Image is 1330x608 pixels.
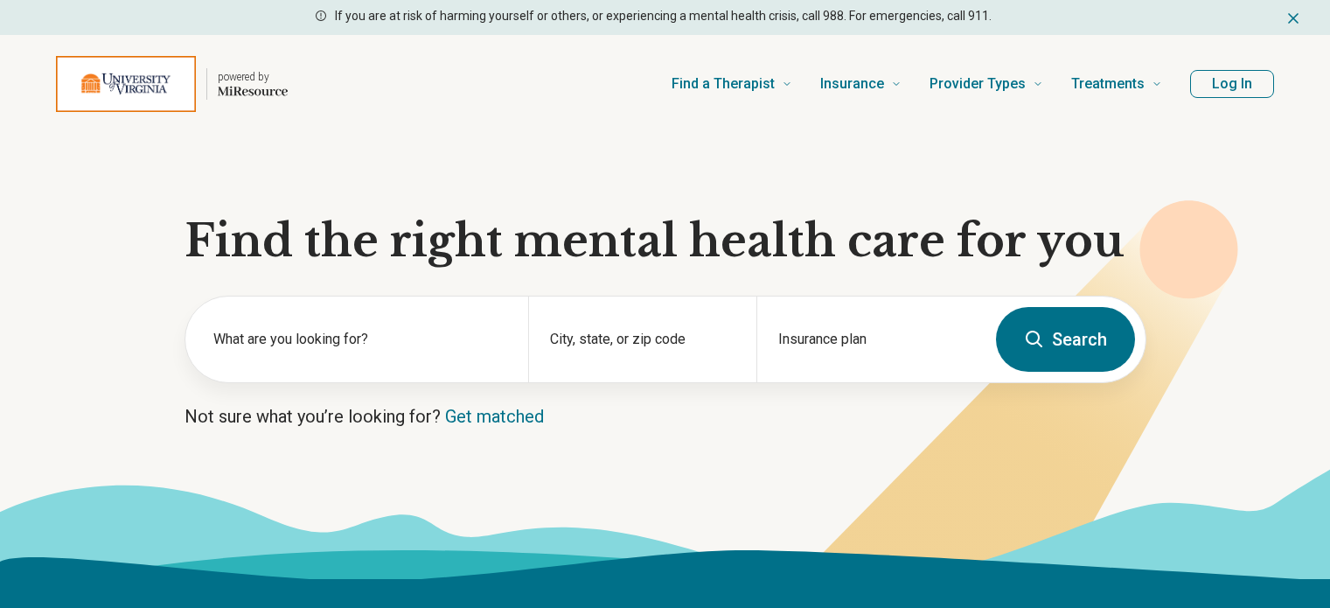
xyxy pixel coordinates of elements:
[213,329,507,350] label: What are you looking for?
[445,406,544,427] a: Get matched
[335,7,992,25] p: If you are at risk of harming yourself or others, or experiencing a mental health crisis, call 98...
[820,72,884,96] span: Insurance
[1071,72,1145,96] span: Treatments
[1190,70,1274,98] button: Log In
[820,49,902,119] a: Insurance
[1071,49,1162,119] a: Treatments
[56,56,288,112] a: Home page
[930,49,1043,119] a: Provider Types
[930,72,1026,96] span: Provider Types
[185,215,1146,268] h1: Find the right mental health care for you
[672,72,775,96] span: Find a Therapist
[1285,7,1302,28] button: Dismiss
[996,307,1135,372] button: Search
[185,404,1146,429] p: Not sure what you’re looking for?
[672,49,792,119] a: Find a Therapist
[218,70,288,84] p: powered by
